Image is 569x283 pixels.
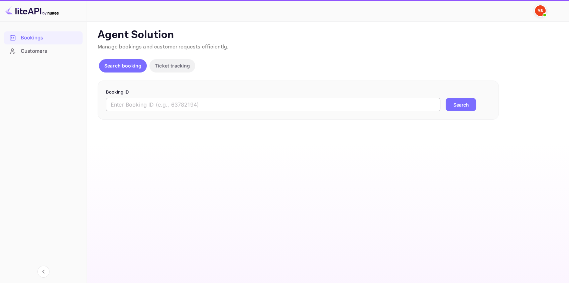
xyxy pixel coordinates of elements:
[4,45,83,58] div: Customers
[104,62,141,69] p: Search booking
[106,89,490,96] p: Booking ID
[98,43,229,50] span: Manage bookings and customer requests efficiently.
[535,5,546,16] img: Yandex Support
[4,31,83,44] a: Bookings
[98,28,557,42] p: Agent Solution
[5,5,59,16] img: LiteAPI logo
[37,266,49,278] button: Collapse navigation
[21,47,79,55] div: Customers
[21,34,79,42] div: Bookings
[155,62,190,69] p: Ticket tracking
[4,45,83,57] a: Customers
[106,98,440,111] input: Enter Booking ID (e.g., 63782194)
[446,98,476,111] button: Search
